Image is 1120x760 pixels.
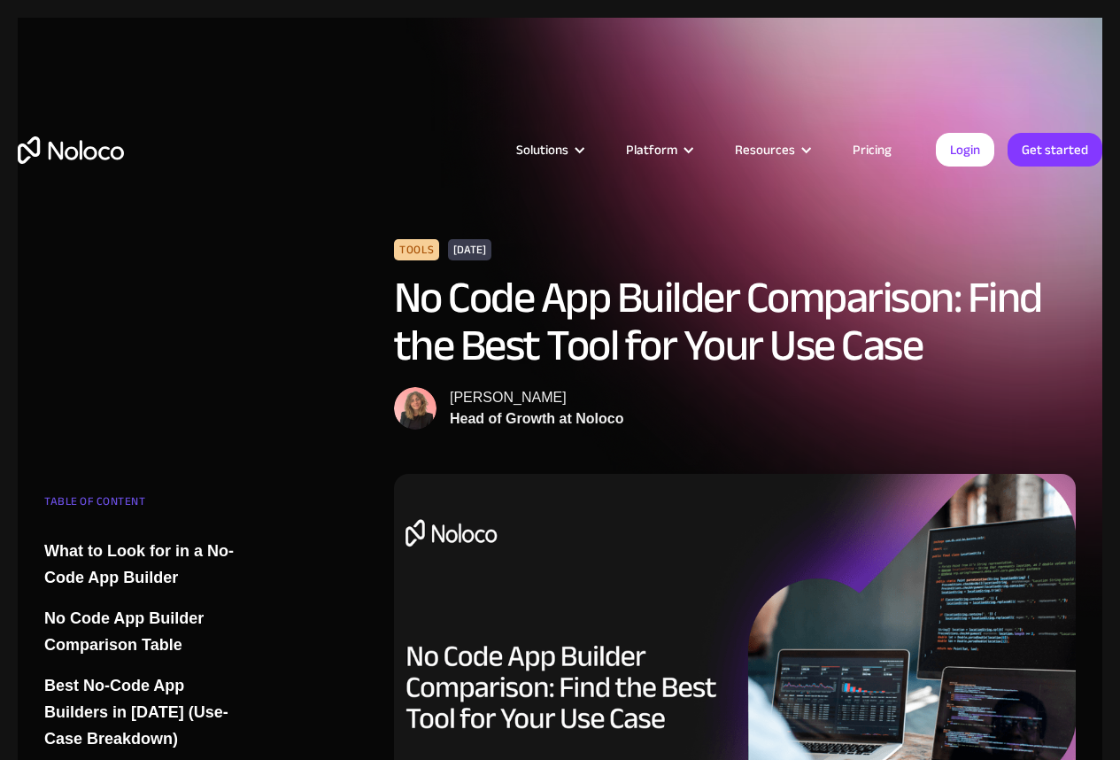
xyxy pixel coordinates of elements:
[713,138,830,161] div: Resources
[936,133,994,167] a: Login
[450,408,623,430] div: Head of Growth at Noloco
[44,488,246,523] div: TABLE OF CONTENT
[830,138,914,161] a: Pricing
[44,605,246,658] a: No Code App Builder Comparison Table
[448,239,491,260] div: [DATE]
[450,387,623,408] div: [PERSON_NAME]
[1008,133,1102,167] a: Get started
[394,274,1076,369] h1: No Code App Builder Comparison: Find the Best Tool for Your Use Case
[735,138,795,161] div: Resources
[516,138,568,161] div: Solutions
[494,138,604,161] div: Solutions
[604,138,713,161] div: Platform
[394,239,439,260] div: Tools
[18,136,124,164] a: home
[44,538,246,591] a: What to Look for in a No-Code App Builder
[44,672,246,752] a: Best No-Code App Builders in [DATE] (Use-Case Breakdown)
[626,138,677,161] div: Platform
